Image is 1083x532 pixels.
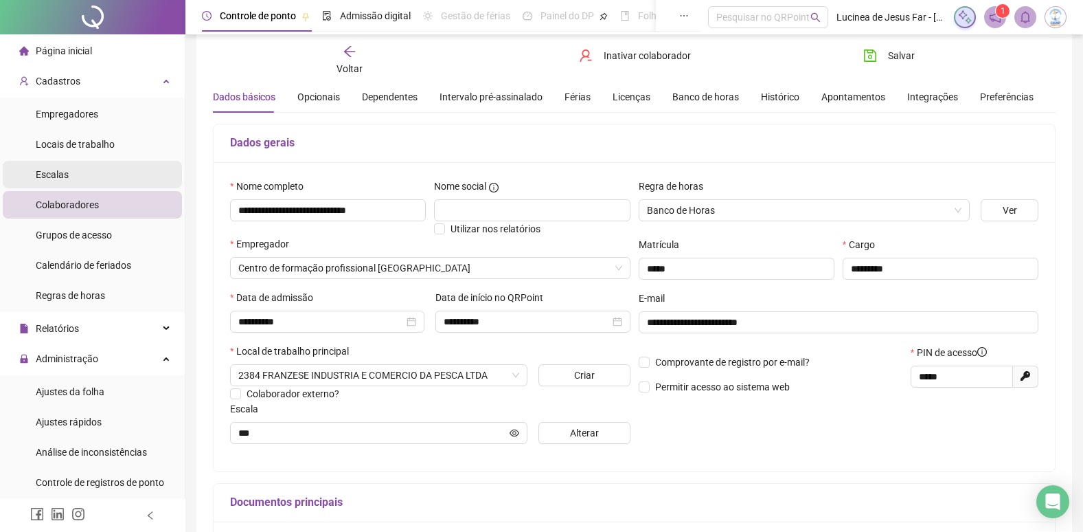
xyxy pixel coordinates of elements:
[36,447,147,458] span: Análise de inconsistências
[761,89,799,104] div: Histórico
[36,386,104,397] span: Ajustes da folha
[337,63,363,74] span: Voltar
[30,507,44,521] span: facebook
[579,49,593,63] span: user-delete
[989,11,1001,23] span: notification
[435,290,552,305] label: Data de início no QRPoint
[36,139,115,150] span: Locais de trabalho
[638,10,726,21] span: Folha de pagamento
[36,230,112,241] span: Grupos de acesso
[655,357,810,368] span: Comprovante de registro por e-mail?
[639,237,688,252] label: Matrícula
[957,10,972,25] img: sparkle-icon.fc2bf0ac1784a2077858766a79e2daf3.svg
[247,388,339,399] span: Colaborador externo?
[613,89,650,104] div: Licenças
[36,76,80,87] span: Cadastros
[907,89,958,104] div: Integrações
[36,290,105,301] span: Regras de horas
[36,353,98,364] span: Administração
[538,364,630,386] button: Criar
[36,199,99,210] span: Colaboradores
[655,381,790,392] span: Permitir acesso ao sistema web
[647,200,962,221] span: Banco de Horas
[322,11,332,21] span: file-done
[1001,6,1005,16] span: 1
[451,223,540,234] span: Utilizar nos relatórios
[821,89,885,104] div: Apontamentos
[146,511,155,520] span: left
[230,236,298,252] label: Empregador
[980,89,1034,104] div: Preferências
[570,425,599,441] span: Alterar
[238,365,519,386] span: RUA JOEL NASCIMENTO DOS SANTOS, 48 GUARUJA
[362,89,418,104] div: Dependentes
[510,428,519,438] span: eye
[71,507,85,521] span: instagram
[569,45,701,67] button: Inativar colaborador
[863,49,877,63] span: save
[19,46,29,56] span: home
[36,323,79,334] span: Relatórios
[917,345,987,360] span: PIN de acesso
[1045,7,1066,27] img: 83834
[604,48,691,63] span: Inativar colaborador
[340,10,411,21] span: Admissão digital
[888,48,915,63] span: Salvar
[440,89,543,104] div: Intervalo pré-assinalado
[230,401,267,417] label: Escala
[523,11,532,21] span: dashboard
[36,477,164,488] span: Controle de registros de ponto
[540,10,594,21] span: Painel do DP
[434,179,486,194] span: Nome social
[639,291,674,306] label: E-mail
[19,324,29,333] span: file
[1003,203,1017,218] span: Ver
[301,12,310,21] span: pushpin
[51,507,65,521] span: linkedin
[19,354,29,364] span: lock
[600,12,608,21] span: pushpin
[1019,11,1031,23] span: bell
[996,4,1010,18] sup: 1
[213,89,275,104] div: Dados básicos
[639,179,712,194] label: Regra de horas
[238,258,622,278] span: CENTRO DE FORMAÇÃO PROFISSIONAL CAMP GUARUJÁ
[202,11,212,21] span: clock-circle
[343,45,356,58] span: arrow-left
[230,290,322,305] label: Data de admissão
[19,76,29,86] span: user-add
[489,183,499,192] span: info-circle
[36,169,69,180] span: Escalas
[230,344,358,359] label: Local de trabalho principal
[230,179,312,194] label: Nome completo
[230,135,1038,151] h5: Dados gerais
[853,45,925,67] button: Salvar
[574,368,595,383] span: Criar
[810,12,821,23] span: search
[297,89,340,104] div: Opcionais
[36,45,92,56] span: Página inicial
[679,11,689,21] span: ellipsis
[423,11,433,21] span: sun
[36,109,98,120] span: Empregadores
[843,237,884,252] label: Cargo
[538,422,630,444] button: Alterar
[230,494,1038,511] h5: Documentos principais
[565,89,591,104] div: Férias
[977,347,987,357] span: info-circle
[36,417,102,428] span: Ajustes rápidos
[620,11,630,21] span: book
[441,10,510,21] span: Gestão de férias
[1036,485,1069,518] div: Open Intercom Messenger
[220,10,296,21] span: Controle de ponto
[36,260,131,271] span: Calendário de feriados
[981,199,1038,221] button: Ver
[672,89,739,104] div: Banco de horas
[836,10,946,25] span: Lucinea de Jesus Far - [GEOGRAPHIC_DATA]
